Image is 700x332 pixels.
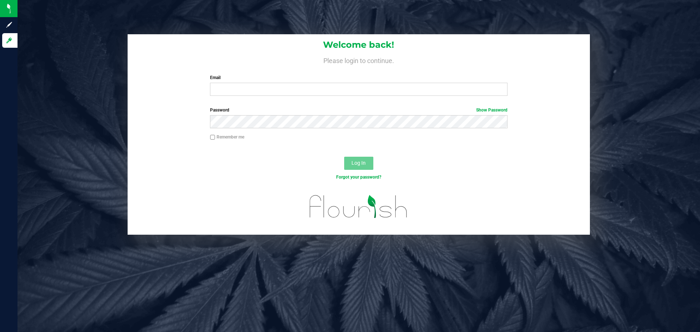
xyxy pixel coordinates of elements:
[336,175,381,180] a: Forgot your password?
[5,21,13,28] inline-svg: Sign up
[210,108,229,113] span: Password
[344,157,373,170] button: Log In
[5,37,13,44] inline-svg: Log in
[128,55,590,64] h4: Please login to continue.
[301,188,416,225] img: flourish_logo.svg
[351,160,366,166] span: Log In
[476,108,507,113] a: Show Password
[210,135,215,140] input: Remember me
[128,40,590,50] h1: Welcome back!
[210,74,507,81] label: Email
[210,134,244,140] label: Remember me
